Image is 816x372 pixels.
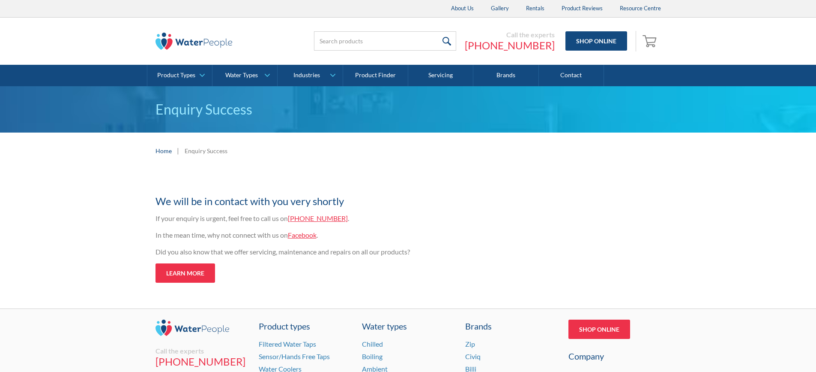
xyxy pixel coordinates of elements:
a: Boiling [362,352,383,360]
a: Learn more [155,263,215,283]
a: Industries [278,65,342,86]
p: Enquiry Success [155,99,661,120]
a: [PHONE_NUMBER] [465,39,555,52]
a: Shop Online [565,31,627,51]
a: Brands [473,65,538,86]
h2: We will be in contact with you very shortly [155,194,490,209]
div: Industries [293,72,320,79]
a: [PHONE_NUMBER] [288,214,348,222]
div: Company [568,350,661,363]
a: Facebook [288,231,317,239]
a: Civiq [465,352,481,360]
a: Product Types [147,65,212,86]
a: Product types [259,320,351,333]
img: The Water People [155,33,233,50]
a: Product Finder [343,65,408,86]
div: Call the experts [155,347,248,355]
input: Search products [314,31,456,51]
a: Shop Online [568,320,630,339]
div: Enquiry Success [185,146,227,155]
a: Chilled [362,340,383,348]
div: | [176,145,180,156]
h1: Thank you for your enquiry [155,178,490,189]
div: Call the experts [465,30,555,39]
a: Water types [362,320,454,333]
p: If your enquiry is urgent, feel free to call us on . [155,213,490,224]
p: Did you also know that we offer servicing, maintenance and repairs on all our products? [155,247,490,257]
a: Zip [465,340,475,348]
div: Brands [465,320,558,333]
a: Contact [539,65,604,86]
img: shopping cart [643,34,659,48]
a: Filtered Water Taps [259,340,316,348]
a: Servicing [408,65,473,86]
a: Water Types [212,65,277,86]
p: In the mean time, why not connect with us on . [155,230,490,240]
div: Water Types [225,72,258,79]
div: Product Types [157,72,195,79]
a: Sensor/Hands Free Taps [259,352,330,360]
a: [PHONE_NUMBER] [155,355,248,368]
a: Open cart [640,31,661,51]
a: Home [155,146,172,155]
